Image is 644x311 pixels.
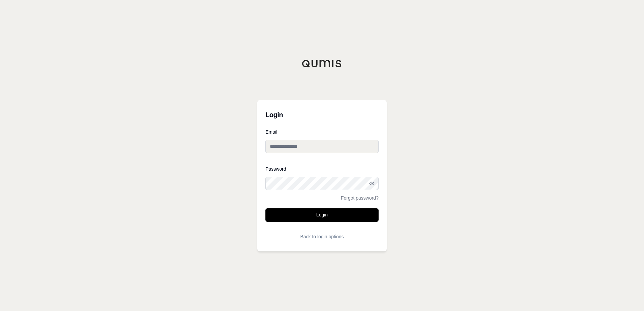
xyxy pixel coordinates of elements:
[265,167,379,171] label: Password
[265,108,379,122] h3: Login
[341,196,379,200] a: Forgot password?
[265,208,379,222] button: Login
[302,60,342,68] img: Qumis
[265,230,379,243] button: Back to login options
[265,130,379,134] label: Email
